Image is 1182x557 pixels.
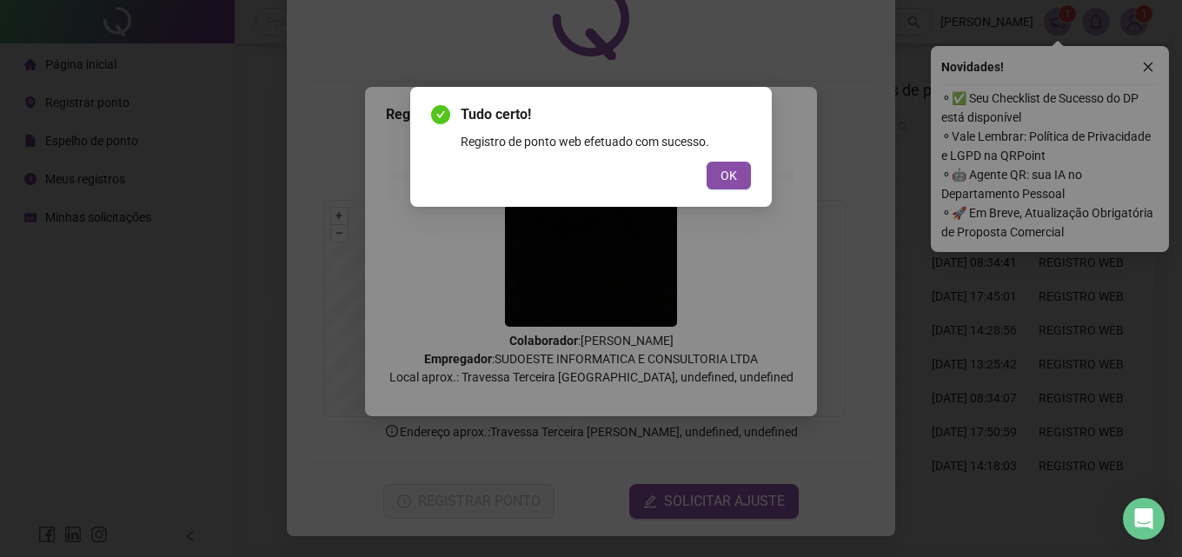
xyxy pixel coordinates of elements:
div: Registro de ponto web efetuado com sucesso. [461,132,751,151]
span: OK [720,166,737,185]
div: Open Intercom Messenger [1123,498,1165,540]
span: check-circle [431,105,450,124]
button: OK [707,162,751,189]
span: Tudo certo! [461,104,751,125]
